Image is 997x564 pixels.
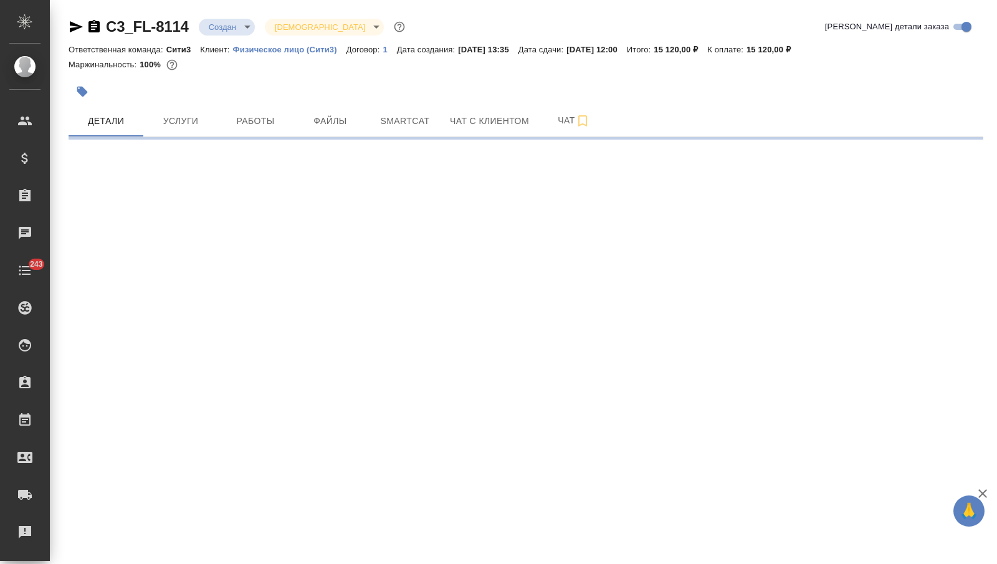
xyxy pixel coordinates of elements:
[450,113,529,129] span: Чат с клиентом
[164,57,180,73] button: 0.00 RUB;
[87,19,102,34] button: Скопировать ссылку
[271,22,369,32] button: [DEMOGRAPHIC_DATA]
[3,255,47,286] a: 243
[575,113,590,128] svg: Подписаться
[383,45,396,54] p: 1
[106,18,189,35] a: C3_FL-8114
[69,19,83,34] button: Скопировать ссылку для ЯМессенджера
[69,45,166,54] p: Ответственная команда:
[346,45,383,54] p: Договор:
[265,19,384,36] div: Создан
[953,495,985,527] button: 🙏
[654,45,707,54] p: 15 120,00 ₽
[199,19,255,36] div: Создан
[300,113,360,129] span: Файлы
[205,22,240,32] button: Создан
[69,60,140,69] p: Маржинальность:
[391,19,408,35] button: Доп статусы указывают на важность/срочность заказа
[233,44,346,54] a: Физическое лицо (Сити3)
[140,60,164,69] p: 100%
[375,113,435,129] span: Smartcat
[518,45,566,54] p: Дата сдачи:
[69,78,96,105] button: Добавить тэг
[233,45,346,54] p: Физическое лицо (Сити3)
[383,44,396,54] a: 1
[747,45,800,54] p: 15 120,00 ₽
[397,45,458,54] p: Дата создания:
[544,113,604,128] span: Чат
[151,113,211,129] span: Услуги
[958,498,980,524] span: 🙏
[76,113,136,129] span: Детали
[166,45,201,54] p: Сити3
[627,45,654,54] p: Итого:
[458,45,518,54] p: [DATE] 13:35
[707,45,747,54] p: К оплате:
[566,45,627,54] p: [DATE] 12:00
[226,113,285,129] span: Работы
[825,21,949,33] span: [PERSON_NAME] детали заказа
[200,45,232,54] p: Клиент:
[22,258,50,270] span: 243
